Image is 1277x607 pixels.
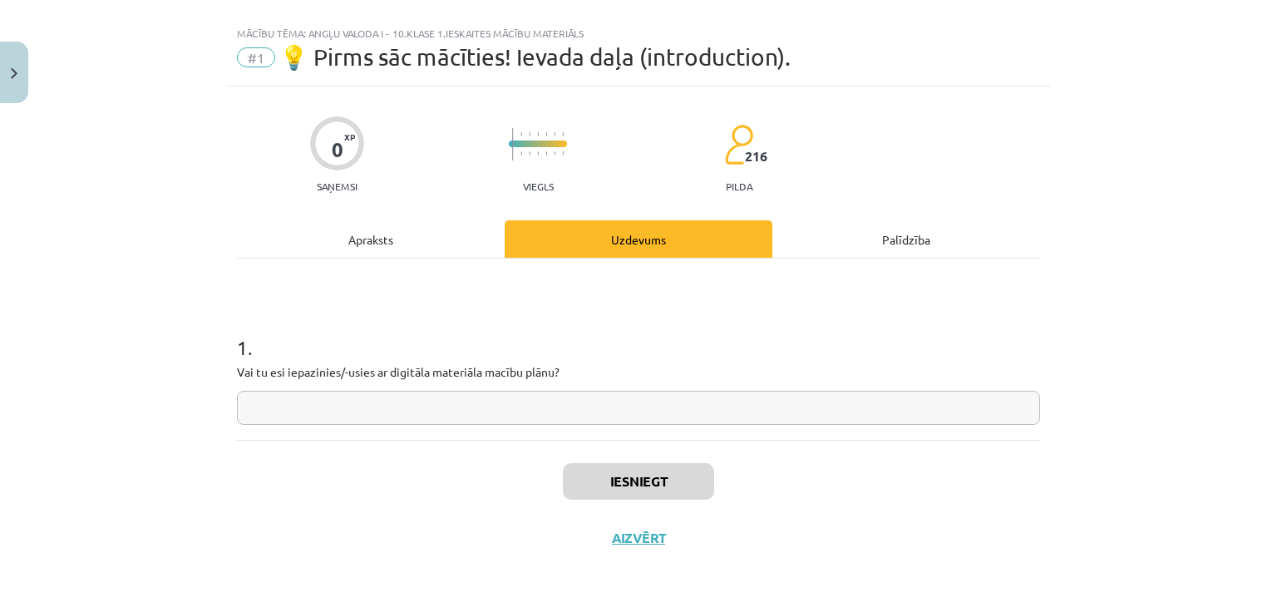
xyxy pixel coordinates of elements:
[772,220,1040,258] div: Palīdzība
[237,47,275,67] span: #1
[726,180,752,192] p: pilda
[554,151,555,155] img: icon-short-line-57e1e144782c952c97e751825c79c345078a6d821885a25fce030b3d8c18986b.svg
[332,138,343,161] div: 0
[279,43,791,71] span: 💡 Pirms sāc mācīties! Ievada daļa (introduction).
[237,307,1040,358] h1: 1 .
[237,363,1040,381] p: Vai tu esi iepazinies/-usies ar digitāla materiāla macību plānu?
[523,180,554,192] p: Viegls
[545,151,547,155] img: icon-short-line-57e1e144782c952c97e751825c79c345078a6d821885a25fce030b3d8c18986b.svg
[237,27,1040,39] div: Mācību tēma: Angļu valoda i - 10.klase 1.ieskaites mācību materiāls
[520,151,522,155] img: icon-short-line-57e1e144782c952c97e751825c79c345078a6d821885a25fce030b3d8c18986b.svg
[562,151,564,155] img: icon-short-line-57e1e144782c952c97e751825c79c345078a6d821885a25fce030b3d8c18986b.svg
[537,151,539,155] img: icon-short-line-57e1e144782c952c97e751825c79c345078a6d821885a25fce030b3d8c18986b.svg
[554,132,555,136] img: icon-short-line-57e1e144782c952c97e751825c79c345078a6d821885a25fce030b3d8c18986b.svg
[563,463,714,500] button: Iesniegt
[537,132,539,136] img: icon-short-line-57e1e144782c952c97e751825c79c345078a6d821885a25fce030b3d8c18986b.svg
[562,132,564,136] img: icon-short-line-57e1e144782c952c97e751825c79c345078a6d821885a25fce030b3d8c18986b.svg
[520,132,522,136] img: icon-short-line-57e1e144782c952c97e751825c79c345078a6d821885a25fce030b3d8c18986b.svg
[310,180,364,192] p: Saņemsi
[344,132,355,141] span: XP
[512,128,514,160] img: icon-long-line-d9ea69661e0d244f92f715978eff75569469978d946b2353a9bb055b3ed8787d.svg
[607,530,670,546] button: Aizvērt
[529,132,530,136] img: icon-short-line-57e1e144782c952c97e751825c79c345078a6d821885a25fce030b3d8c18986b.svg
[745,149,767,164] span: 216
[11,68,17,79] img: icon-close-lesson-0947bae3869378f0d4975bcd49f059093ad1ed9edebbc8119c70593378902aed.svg
[545,132,547,136] img: icon-short-line-57e1e144782c952c97e751825c79c345078a6d821885a25fce030b3d8c18986b.svg
[724,124,753,165] img: students-c634bb4e5e11cddfef0936a35e636f08e4e9abd3cc4e673bd6f9a4125e45ecb1.svg
[529,151,530,155] img: icon-short-line-57e1e144782c952c97e751825c79c345078a6d821885a25fce030b3d8c18986b.svg
[505,220,772,258] div: Uzdevums
[237,220,505,258] div: Apraksts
